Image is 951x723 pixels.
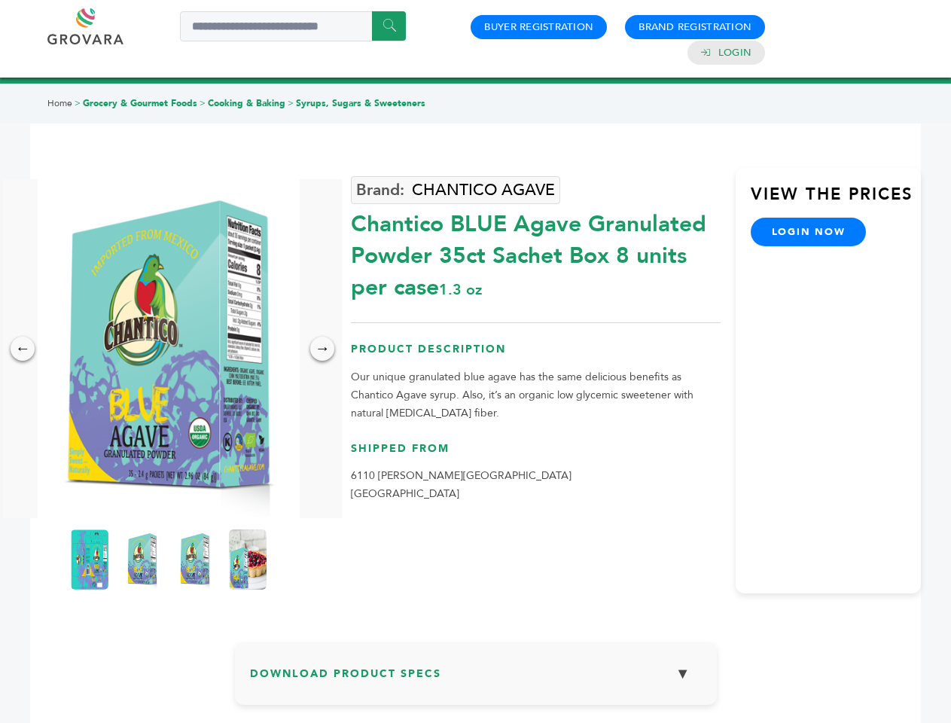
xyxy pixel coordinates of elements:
[200,97,206,109] span: >
[123,529,161,590] img: Chantico BLUE Agave Granulated Powder 35ct Sachet Box 8 units per case 1.3 oz Nutrition Info
[351,176,560,204] a: CHANTICO AGAVE
[250,657,702,701] h3: Download Product Specs
[351,441,721,468] h3: Shipped From
[639,20,751,34] a: Brand Registration
[208,97,285,109] a: Cooking & Baking
[296,97,425,109] a: Syrups, Sugars & Sweeteners
[664,657,702,690] button: ▼
[38,179,300,518] img: Chantico BLUE Agave Granulated Powder 35ct Sachet Box 8 units per case 1.3 oz
[751,183,921,218] h3: View the Prices
[176,529,214,590] img: Chantico BLUE Agave Granulated Powder 35ct Sachet Box 8 units per case 1.3 oz
[47,97,72,109] a: Home
[351,368,721,423] p: Our unique granulated blue agave has the same delicious benefits as Chantico Agave syrup. Also, i...
[83,97,197,109] a: Grocery & Gourmet Foods
[11,337,35,361] div: ←
[180,11,406,41] input: Search a product or brand...
[229,529,267,590] img: Chantico BLUE Agave Granulated Powder 35ct Sachet Box 8 units per case 1.3 oz
[288,97,294,109] span: >
[484,20,593,34] a: Buyer Registration
[718,46,751,59] a: Login
[310,337,334,361] div: →
[351,467,721,503] p: 6110 [PERSON_NAME][GEOGRAPHIC_DATA] [GEOGRAPHIC_DATA]
[71,529,108,590] img: Chantico BLUE Agave Granulated Powder 35ct Sachet Box 8 units per case 1.3 oz Product Label
[75,97,81,109] span: >
[351,342,721,368] h3: Product Description
[351,201,721,304] div: Chantico BLUE Agave Granulated Powder 35ct Sachet Box 8 units per case
[439,279,482,300] span: 1.3 oz
[751,218,867,246] a: login now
